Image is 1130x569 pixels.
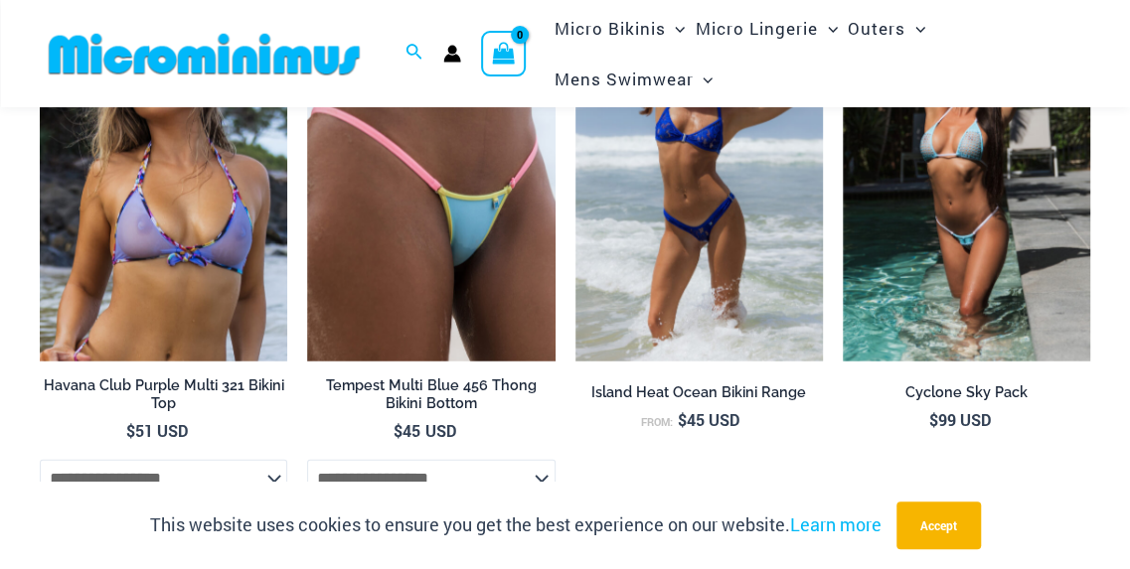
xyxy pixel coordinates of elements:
[126,420,188,441] bdi: 51 USD
[575,383,823,409] a: Island Heat Ocean Bikini Range
[929,409,991,430] bdi: 99 USD
[843,383,1090,409] a: Cyclone Sky Pack
[905,3,925,54] span: Menu Toggle
[691,3,843,54] a: Micro LingerieMenu ToggleMenu Toggle
[693,54,713,104] span: Menu Toggle
[394,420,455,441] bdi: 45 USD
[126,420,135,441] span: $
[394,420,403,441] span: $
[549,3,690,54] a: Micro BikinisMenu ToggleMenu Toggle
[641,415,673,429] span: From:
[696,3,818,54] span: Micro Lingerie
[790,512,882,536] a: Learn more
[678,409,687,430] span: $
[307,376,555,413] h2: Tempest Multi Blue 456 Thong Bikini Bottom
[554,54,693,104] span: Mens Swimwear
[443,45,461,63] a: Account icon link
[405,41,423,67] a: Search icon link
[40,376,287,421] a: Havana Club Purple Multi 321 Bikini Top
[896,501,981,549] button: Accept
[843,383,1090,402] h2: Cyclone Sky Pack
[554,3,665,54] span: Micro Bikinis
[818,3,838,54] span: Menu Toggle
[307,376,555,421] a: Tempest Multi Blue 456 Thong Bikini Bottom
[843,3,930,54] a: OutersMenu ToggleMenu Toggle
[40,376,287,413] h2: Havana Club Purple Multi 321 Bikini Top
[481,31,527,76] a: View Shopping Cart, empty
[549,54,718,104] a: Mens SwimwearMenu ToggleMenu Toggle
[665,3,685,54] span: Menu Toggle
[848,3,905,54] span: Outers
[41,32,368,76] img: MM SHOP LOGO FLAT
[678,409,739,430] bdi: 45 USD
[150,510,882,540] p: This website uses cookies to ensure you get the best experience on our website.
[575,383,823,402] h2: Island Heat Ocean Bikini Range
[929,409,938,430] span: $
